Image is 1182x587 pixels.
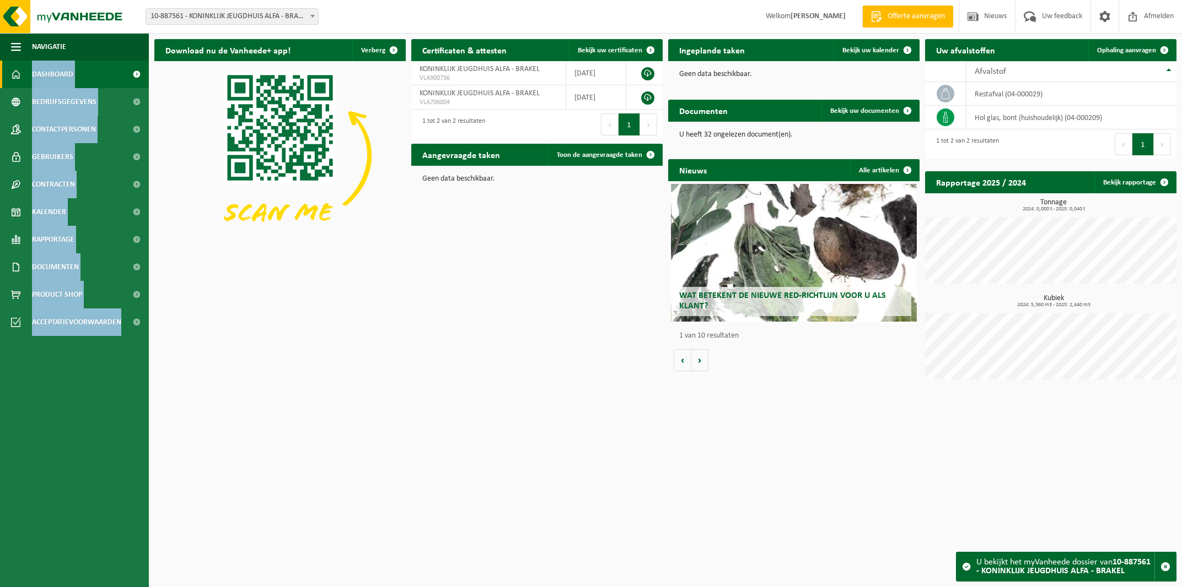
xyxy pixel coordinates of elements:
span: 10-887561 - KONINKLIJK JEUGDHUIS ALFA - BRAKEL [146,8,319,25]
span: KONINKLIJK JEUGDHUIS ALFA - BRAKEL [420,65,540,73]
strong: [PERSON_NAME] [791,12,846,20]
div: 1 tot 2 van 2 resultaten [417,112,485,137]
a: Offerte aanvragen [862,6,953,28]
a: Wat betekent de nieuwe RED-richtlijn voor u als klant? [671,184,917,322]
td: restafval (04-000029) [966,82,1176,106]
a: Bekijk uw kalender [834,39,918,61]
span: Bekijk uw kalender [842,47,899,54]
p: Geen data beschikbaar. [422,175,652,183]
a: Alle artikelen [850,159,918,181]
span: VLA900736 [420,74,557,83]
span: Contracten [32,171,75,198]
h2: Download nu de Vanheede+ app! [154,39,302,61]
h3: Tonnage [931,199,1176,212]
span: Rapportage [32,226,74,253]
strong: 10-887561 - KONINKLIJK JEUGDHUIS ALFA - BRAKEL [976,558,1151,575]
a: Bekijk rapportage [1094,171,1175,193]
span: Dashboard [32,61,73,88]
h2: Ingeplande taken [668,39,756,61]
span: Offerte aanvragen [885,11,948,22]
span: Bekijk uw certificaten [578,47,642,54]
a: Toon de aangevraagde taken [548,144,662,166]
span: Gebruikers [32,143,73,171]
span: Documenten [32,253,79,281]
h2: Rapportage 2025 / 2024 [925,171,1037,193]
span: 10-887561 - KONINKLIJK JEUGDHUIS ALFA - BRAKEL [146,9,318,24]
span: Ophaling aanvragen [1097,47,1156,54]
span: Bekijk uw documenten [830,107,899,115]
span: Kalender [32,198,66,226]
span: Toon de aangevraagde taken [557,151,642,159]
span: KONINKLIJK JEUGDHUIS ALFA - BRAKEL [420,89,540,97]
p: Geen data beschikbaar. [679,70,909,78]
h3: Kubiek [931,295,1176,308]
a: Bekijk uw documenten [821,100,918,122]
span: VLA706004 [420,98,557,107]
span: Acceptatievoorwaarden [32,308,121,336]
div: 1 tot 2 van 2 resultaten [931,132,999,156]
span: Bedrijfsgegevens [32,88,96,116]
button: Next [640,113,657,135]
button: Vorige [674,349,691,371]
button: Previous [601,113,619,135]
a: Bekijk uw certificaten [569,39,662,61]
a: Ophaling aanvragen [1088,39,1175,61]
span: Navigatie [32,33,66,61]
h2: Uw afvalstoffen [925,39,1006,61]
h2: Certificaten & attesten [411,39,518,61]
button: Verberg [352,39,405,61]
button: Previous [1115,133,1132,155]
span: Verberg [361,47,385,54]
p: U heeft 32 ongelezen document(en). [679,131,909,139]
td: [DATE] [566,85,626,110]
span: 2024: 0,000 t - 2025: 0,040 t [931,206,1176,212]
td: hol glas, bont (huishoudelijk) (04-000209) [966,106,1176,129]
span: Afvalstof [975,67,1006,76]
button: Volgende [691,349,708,371]
span: Wat betekent de nieuwe RED-richtlijn voor u als klant? [679,291,886,311]
h2: Aangevraagde taken [411,144,511,165]
button: 1 [1132,133,1154,155]
button: 1 [619,113,640,135]
h2: Documenten [668,100,739,121]
td: [DATE] [566,61,626,85]
span: Product Shop [32,281,82,308]
span: Contactpersonen [32,116,96,143]
button: Next [1154,133,1171,155]
div: U bekijkt het myVanheede dossier van [976,552,1154,581]
img: Download de VHEPlus App [154,61,406,249]
span: 2024: 5,360 m3 - 2025: 2,440 m3 [931,302,1176,308]
h2: Nieuws [668,159,718,181]
p: 1 van 10 resultaten [679,332,914,340]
